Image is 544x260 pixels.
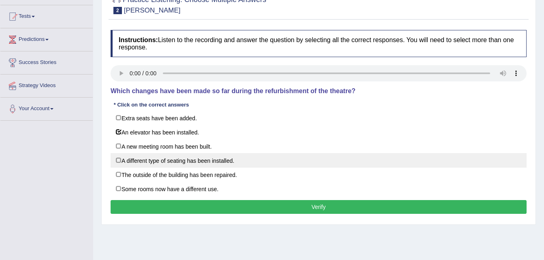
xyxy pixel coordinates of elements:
a: Predictions [0,28,93,49]
h4: Which changes have been made so far during the refurbishment of the theatre? [111,87,527,95]
label: Some rooms now have a different use. [111,181,527,196]
b: Instructions: [119,36,158,43]
h4: Listen to the recording and answer the question by selecting all the correct responses. You will ... [111,30,527,57]
label: A new meeting room has been built. [111,139,527,153]
div: * Click on the correct answers [111,101,192,109]
span: 2 [113,7,122,14]
a: Your Account [0,98,93,118]
label: The outside of the building has been repaired. [111,167,527,182]
a: Success Stories [0,51,93,72]
a: Strategy Videos [0,75,93,95]
label: Extra seats have been added. [111,111,527,125]
label: A different type of seating has been installed. [111,153,527,168]
small: [PERSON_NAME] [124,6,181,14]
button: Verify [111,200,527,214]
a: Tests [0,5,93,26]
label: An elevator has been installed. [111,125,527,139]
